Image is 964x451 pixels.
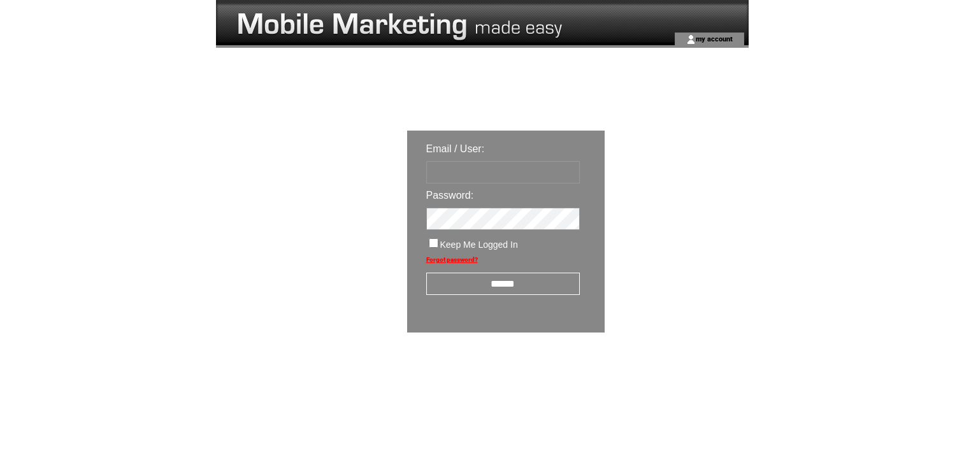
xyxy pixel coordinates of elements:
[696,34,733,43] a: my account
[686,34,696,45] img: account_icon.gif;jsessionid=C794B19B9F036904DAE0EE1CC9203745
[426,143,485,154] span: Email / User:
[426,190,474,201] span: Password:
[642,364,705,380] img: transparent.png;jsessionid=C794B19B9F036904DAE0EE1CC9203745
[426,256,478,263] a: Forgot password?
[440,240,518,250] span: Keep Me Logged In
